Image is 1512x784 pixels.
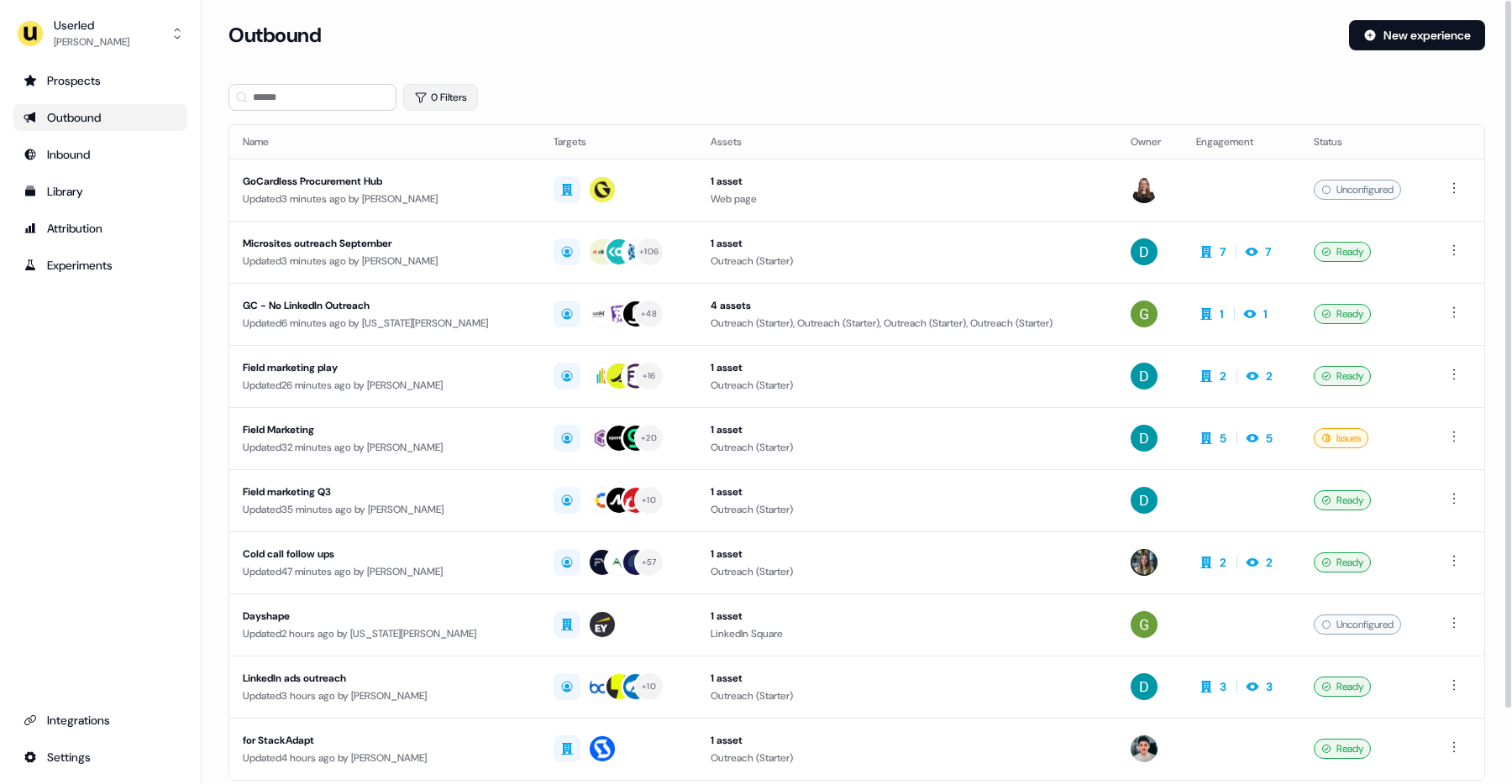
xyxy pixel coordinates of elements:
div: + 48 [641,306,657,321]
img: Vincent [1131,735,1158,762]
th: Targets [540,125,697,159]
div: 5 [1266,430,1273,447]
div: 7 [1220,243,1226,260]
th: Status [1300,125,1431,159]
div: + 20 [641,431,657,446]
div: 1 asset [711,235,1105,252]
div: + 16 [643,368,656,384]
div: Updated 35 minutes ago by [PERSON_NAME] [243,501,527,518]
div: 2 [1266,554,1273,571]
img: Charlotte [1131,549,1158,576]
div: Ready [1314,552,1371,572]
a: Go to integrations [13,707,187,734]
div: Settings [24,749,177,766]
div: Ready [1314,304,1371,324]
div: Field marketing Q3 [243,483,527,500]
a: Go to Inbound [13,141,187,168]
img: David [1131,673,1158,700]
button: New experience [1349,20,1485,50]
div: Updated 3 minutes ago by [PERSON_NAME] [243,191,527,207]
img: David [1131,238,1158,265]
div: Experiments [24,257,177,274]
div: Updated 3 minutes ago by [PERSON_NAME] [243,253,527,269]
div: Prospects [24,72,177,89]
div: 1 asset [711,421,1105,438]
div: + 57 [642,555,657,570]
img: Georgia [1131,301,1158,327]
img: Georgia [1131,611,1158,638]
div: Updated 4 hours ago by [PERSON_NAME] [243,750,527,766]
div: Ready [1314,366,1371,386]
div: + 10 [642,679,656,694]
div: Web page [711,191,1105,207]
img: David [1131,363,1158,389]
div: + 10 [642,493,656,508]
div: Outreach (Starter), Outreach (Starter), Outreach (Starter), Outreach (Starter) [711,315,1105,332]
a: Go to attribution [13,215,187,242]
img: Geneviève [1131,176,1158,203]
div: 1 asset [711,359,1105,376]
div: Outreach (Starter) [711,439,1105,456]
div: LinkedIn Square [711,625,1105,642]
div: 1 asset [711,173,1105,190]
div: Cold call follow ups [243,546,527,562]
div: Outreach (Starter) [711,253,1105,269]
div: Updated 3 hours ago by [PERSON_NAME] [243,687,527,704]
a: Go to integrations [13,744,187,771]
div: GC - No LinkedIn Outreach [243,297,527,314]
div: 3 [1220,678,1226,695]
div: Inbound [24,146,177,163]
a: Go to outbound experience [13,104,187,131]
a: Go to experiments [13,252,187,279]
div: Unconfigured [1314,180,1401,200]
div: for StackAdapt [243,732,527,749]
button: Userled[PERSON_NAME] [13,13,187,54]
div: Attribution [24,220,177,237]
div: Userled [54,17,129,34]
div: Outreach (Starter) [711,501,1105,518]
div: GoCardless Procurement Hub [243,173,527,190]
div: 1 asset [711,670,1105,687]
div: Updated 6 minutes ago by [US_STATE][PERSON_NAME] [243,315,527,332]
div: 1 [1263,306,1268,322]
div: Issues [1314,428,1368,448]
th: Engagement [1183,125,1300,159]
div: Ready [1314,490,1371,510]
div: Updated 2 hours ago by [US_STATE][PERSON_NAME] [243,625,527,642]
div: Outreach (Starter) [711,563,1105,580]
div: 3 [1266,678,1273,695]
button: 0 Filters [403,84,478,111]
div: Integrations [24,712,177,729]
div: Updated 32 minutes ago by [PERSON_NAME] [243,439,527,456]
div: 1 asset [711,732,1105,749]
div: 1 asset [711,483,1105,500]
div: 1 asset [711,546,1105,562]
div: Outreach (Starter) [711,750,1105,766]
th: Owner [1117,125,1183,159]
div: Dayshape [243,608,527,625]
a: Go to templates [13,178,187,205]
div: Ready [1314,242,1371,262]
div: Updated 47 minutes ago by [PERSON_NAME] [243,563,527,580]
div: Outreach (Starter) [711,687,1105,704]
div: Library [24,183,177,200]
div: 4 assets [711,297,1105,314]
div: Outbound [24,109,177,126]
div: [PERSON_NAME] [54,34,129,50]
img: David [1131,425,1158,452]
div: 7 [1265,243,1271,260]
div: 5 [1220,430,1226,447]
div: Field Marketing [243,421,527,438]
div: Unconfigured [1314,614,1401,635]
div: Field marketing play [243,359,527,376]
div: 1 [1220,306,1224,322]
h3: Outbound [228,23,321,48]
div: + 106 [639,244,659,259]
div: 1 asset [711,608,1105,625]
div: Microsites outreach September [243,235,527,252]
div: Outreach (Starter) [711,377,1105,394]
div: Ready [1314,677,1371,697]
div: LinkedIn ads outreach [243,670,527,687]
img: David [1131,487,1158,514]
